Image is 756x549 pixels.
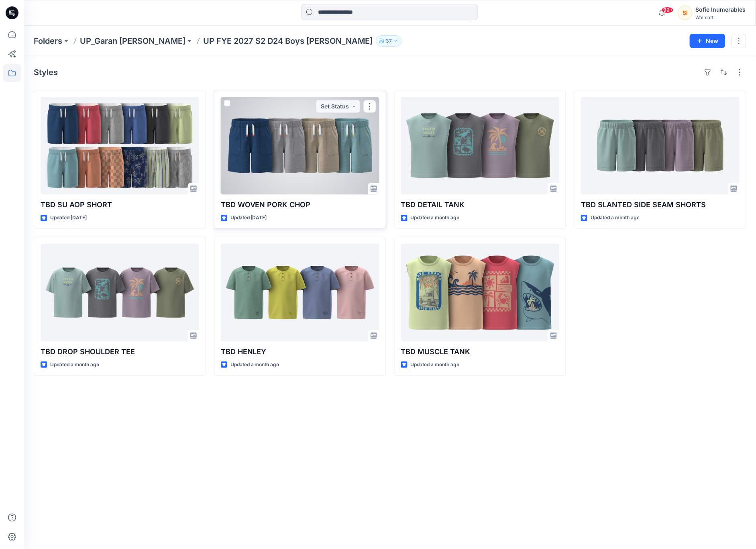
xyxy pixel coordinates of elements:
[678,6,693,20] div: SI
[50,214,87,222] p: Updated [DATE]
[581,97,740,194] a: TBD SLANTED SIDE SEAM SHORTS
[221,199,379,210] p: TBD WOVEN PORK CHOP
[203,35,373,47] p: UP FYE 2027 S2 D24 Boys [PERSON_NAME]
[411,214,460,222] p: Updated a month ago
[41,97,199,194] a: TBD SU AOP SHORT
[221,244,379,341] a: TBD HENLEY
[221,346,379,357] p: TBD HENLEY
[50,361,99,369] p: Updated a month ago
[401,244,560,341] a: TBD MUSCLE TANK
[591,214,640,222] p: Updated a month ago
[690,34,725,48] button: New
[230,361,279,369] p: Updated a month ago
[41,199,199,210] p: TBD SU AOP SHORT
[376,35,402,47] button: 37
[34,35,62,47] a: Folders
[662,7,674,13] span: 99+
[80,35,185,47] a: UP_Garan [PERSON_NAME]
[34,67,58,77] h4: Styles
[41,244,199,341] a: TBD DROP SHOULDER TEE
[41,346,199,357] p: TBD DROP SHOULDER TEE
[386,37,392,45] p: 37
[401,97,560,194] a: TBD DETAIL TANK
[411,361,460,369] p: Updated a month ago
[221,97,379,194] a: TBD WOVEN PORK CHOP
[581,199,740,210] p: TBD SLANTED SIDE SEAM SHORTS
[401,346,560,357] p: TBD MUSCLE TANK
[230,214,267,222] p: Updated [DATE]
[696,5,746,14] div: Sofie Inumerables
[696,14,746,20] div: Walmart
[401,199,560,210] p: TBD DETAIL TANK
